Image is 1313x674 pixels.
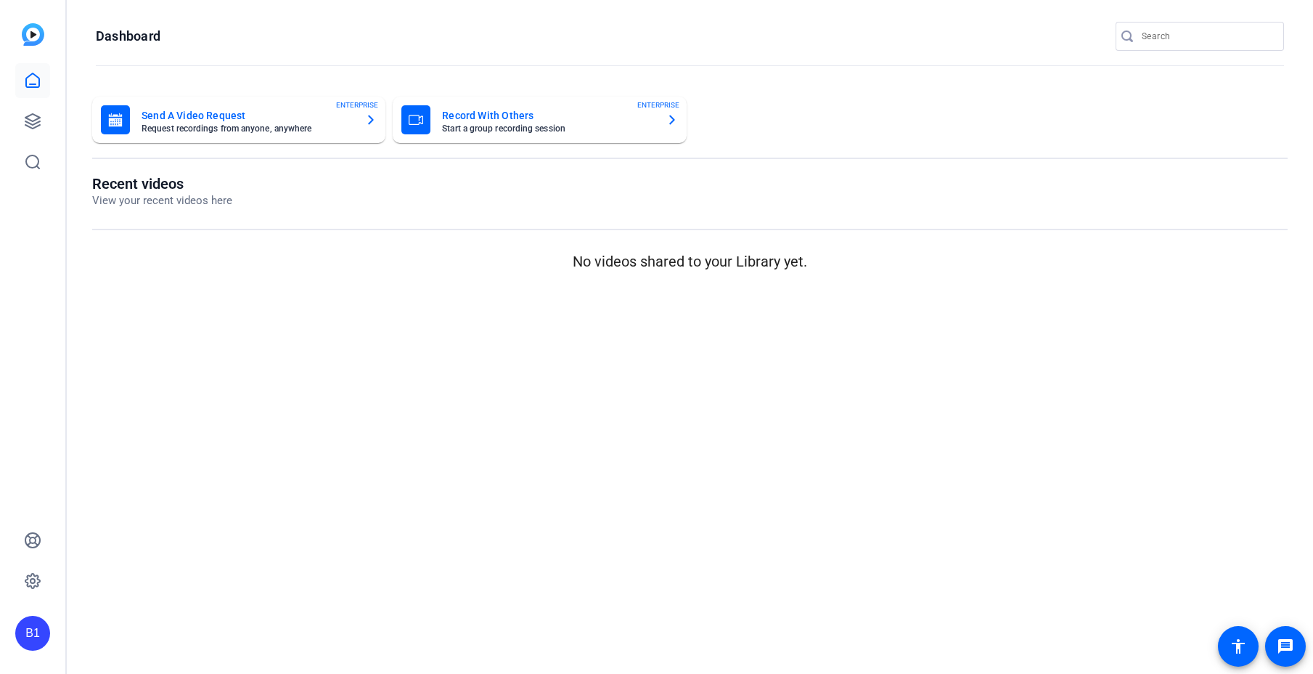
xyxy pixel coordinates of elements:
mat-card-subtitle: Request recordings from anyone, anywhere [142,124,353,133]
p: No videos shared to your Library yet. [92,251,1288,272]
mat-icon: accessibility [1230,638,1247,655]
button: Record With OthersStart a group recording sessionENTERPRISE [393,97,686,143]
h1: Dashboard [96,28,160,45]
p: View your recent videos here [92,192,232,209]
mat-icon: message [1277,638,1294,655]
span: ENTERPRISE [336,100,378,110]
mat-card-subtitle: Start a group recording session [442,124,654,133]
button: Send A Video RequestRequest recordings from anyone, anywhereENTERPRISE [92,97,385,143]
span: ENTERPRISE [637,100,679,110]
mat-card-title: Record With Others [442,107,654,124]
mat-card-title: Send A Video Request [142,107,353,124]
h1: Recent videos [92,175,232,192]
div: B1 [15,616,50,651]
img: blue-gradient.svg [22,23,44,46]
input: Search [1142,28,1272,45]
